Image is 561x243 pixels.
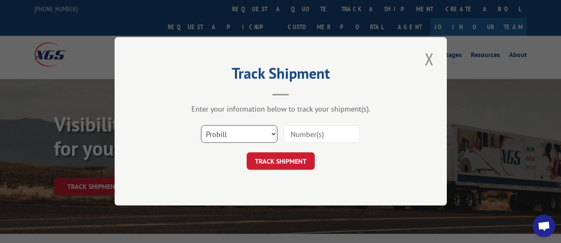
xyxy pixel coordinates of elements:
h2: Track Shipment [156,67,405,83]
button: Close modal [422,47,436,70]
input: Number(s) [284,126,360,143]
div: Enter your information below to track your shipment(s). [156,104,405,114]
button: TRACK SHIPMENT [247,153,315,170]
a: Open chat [533,215,555,237]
